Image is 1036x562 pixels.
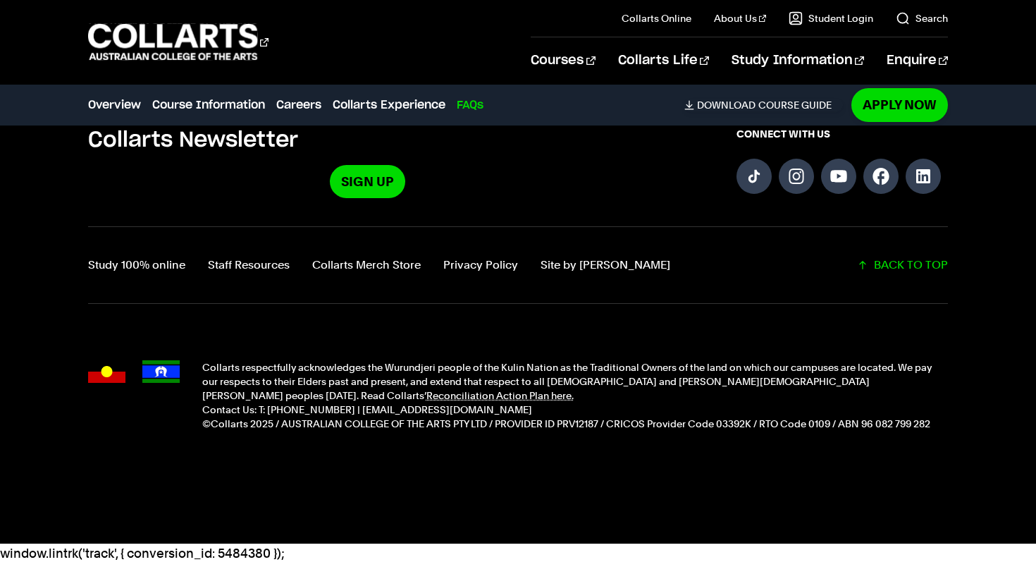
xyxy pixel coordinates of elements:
a: Follow us on Facebook [863,159,899,194]
a: Courses [531,37,595,84]
p: Collarts respectfully acknowledges the Wurundjeri people of the Kulin Nation as the Traditional O... [202,360,948,403]
a: Study Information [732,37,864,84]
a: Collarts Online [622,11,691,25]
a: Search [896,11,948,25]
a: Follow us on Instagram [779,159,814,194]
a: Reconciliation Action Plan here. [426,390,574,401]
p: ©Collarts 2025 / AUSTRALIAN COLLEGE OF THE ARTS PTY LTD / PROVIDER ID PRV12187 / CRICOS Provider ... [202,417,948,431]
a: Collarts Merch Store [312,255,421,275]
div: Acknowledgment flags [88,360,180,431]
a: Careers [276,97,321,114]
a: Study 100% online [88,255,185,275]
div: Additional links and back-to-top button [88,226,948,304]
img: Torres Strait Islander flag [142,360,180,383]
h5: Collarts Newsletter [88,127,646,154]
a: Apply Now [851,88,948,121]
a: Staff Resources [208,255,290,275]
p: Contact Us: T: [PHONE_NUMBER] | [EMAIL_ADDRESS][DOMAIN_NAME] [202,403,948,417]
a: Enquire [887,37,948,84]
a: Privacy Policy [443,255,518,275]
img: Australian Aboriginal flag [88,360,125,383]
a: Follow us on LinkedIn [906,159,941,194]
a: DownloadCourse Guide [684,99,843,111]
span: CONNECT WITH US [736,127,948,141]
span: Download [697,99,756,111]
a: Site by Calico [541,255,670,275]
a: Sign Up [330,165,405,198]
a: Student Login [789,11,873,25]
a: Collarts Experience [333,97,445,114]
nav: Footer navigation [88,255,670,275]
a: Scroll back to top of the page [857,255,948,275]
a: Overview [88,97,141,114]
a: FAQs [457,97,483,114]
a: Follow us on TikTok [736,159,772,194]
a: About Us [714,11,766,25]
a: Follow us on YouTube [821,159,856,194]
div: Connect with us on social media [736,127,948,198]
a: Course Information [152,97,265,114]
a: Collarts Life [618,37,709,84]
div: Go to homepage [88,22,269,62]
